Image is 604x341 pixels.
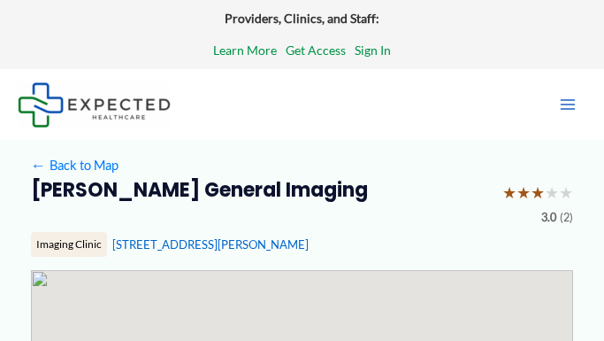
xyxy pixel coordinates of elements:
[545,178,559,208] span: ★
[516,178,531,208] span: ★
[502,178,516,208] span: ★
[18,82,171,128] img: Expected Healthcare Logo - side, dark font, small
[541,207,556,229] span: 3.0
[31,178,490,203] h2: [PERSON_NAME] General Imaging
[549,86,586,123] button: Main menu toggle
[31,232,107,257] div: Imaging Clinic
[286,39,346,62] a: Get Access
[559,178,573,208] span: ★
[355,39,391,62] a: Sign In
[213,39,277,62] a: Learn More
[31,158,47,174] span: ←
[112,237,309,252] a: [STREET_ADDRESS][PERSON_NAME]
[560,207,573,229] span: (2)
[225,11,379,26] strong: Providers, Clinics, and Staff:
[31,153,119,177] a: ←Back to Map
[531,178,545,208] span: ★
